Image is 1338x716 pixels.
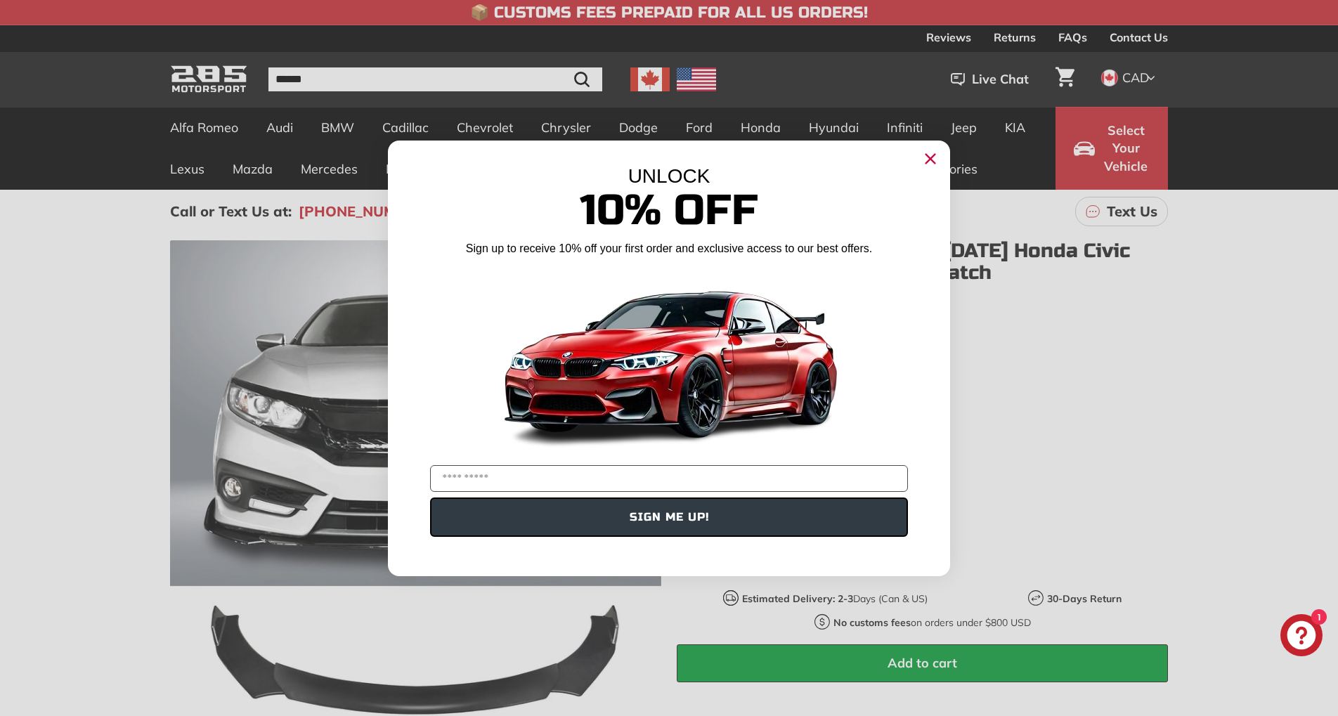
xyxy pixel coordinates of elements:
button: SIGN ME UP! [430,497,908,537]
span: UNLOCK [628,165,710,187]
button: Close dialog [919,148,942,170]
inbox-online-store-chat: Shopify online store chat [1276,614,1327,660]
img: Banner showing BMW 4 Series Body kit [493,262,845,460]
input: YOUR EMAIL [430,465,908,492]
span: 10% Off [580,185,758,236]
span: Sign up to receive 10% off your first order and exclusive access to our best offers. [466,242,872,254]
